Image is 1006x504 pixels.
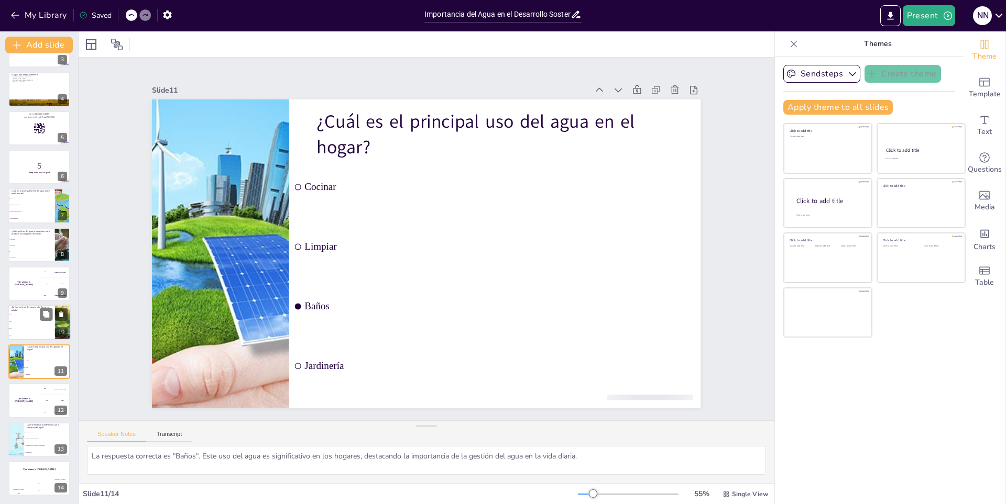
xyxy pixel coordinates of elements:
div: Click to add text [790,136,865,138]
div: Slide 11 / 14 [83,489,578,499]
div: Add charts and graphs [964,220,1005,257]
div: [PERSON_NAME] [54,295,65,296]
div: Add a table [964,257,1005,295]
span: Baños [285,232,630,436]
p: and login with code [12,115,67,118]
button: Apply theme to all slides [783,100,893,115]
div: Add ready made slides [964,69,1005,107]
p: ¿Cuál es el principal uso del agua en el hogar? [371,72,706,294]
div: 200 [29,484,50,496]
span: 90% [9,321,54,323]
div: Add images, graphics, shapes or video [964,182,1005,220]
span: 1000 litros [10,239,54,240]
div: Click to add title [796,197,863,206]
p: ¿Cuál es el principal uso del agua en el hogar? [27,345,67,351]
span: Ignorar fugas [26,452,70,453]
div: 4 [58,94,67,104]
div: 200 [39,395,70,406]
div: 7 [8,188,70,223]
p: El Agua y el Medio Ambiente [12,73,67,76]
button: Present [903,5,955,26]
span: Cocinar [26,353,70,354]
div: [PERSON_NAME] [50,479,70,480]
p: Biodiversidad y agua [12,77,67,80]
span: Single View [732,490,768,498]
div: Get real-time input from your audience [964,144,1005,182]
span: 5000 litros [10,245,54,246]
button: Export to PowerPoint [880,5,901,26]
span: 97% [9,328,54,330]
div: Jaap [61,283,63,285]
div: 100 [39,266,70,278]
div: 55 % [689,489,714,499]
div: Click to add text [815,245,839,248]
span: Comprar botellas de plástico [26,438,70,439]
div: Click to add text [790,245,813,248]
button: Create theme [865,65,941,83]
div: 12 [8,383,70,418]
div: 100 [39,383,70,395]
h4: The winner is [PERSON_NAME] [8,281,39,286]
strong: [DOMAIN_NAME] [35,113,50,115]
span: Agua subterránea [10,218,54,219]
div: Jaap [29,483,50,484]
div: 10 [55,328,68,337]
span: Table [975,277,994,288]
div: 12 [54,406,67,415]
div: Click to add title [883,238,958,242]
div: Click to add text [885,158,955,160]
button: My Library [8,7,71,24]
span: 15000 litros [10,251,54,252]
div: 13 [8,422,70,457]
div: 8 [8,228,70,262]
span: Baños [26,367,70,368]
div: 14 [8,461,70,496]
div: Change the overall theme [964,31,1005,69]
span: 50% [9,335,54,337]
span: Position [111,38,123,51]
span: Theme [972,51,997,62]
span: 20000 litros [10,257,54,258]
span: Text [977,126,992,138]
p: Go to [12,113,67,116]
div: 13 [54,444,67,454]
div: 11 [54,366,67,376]
div: 8 [58,250,67,259]
div: N N [973,6,992,25]
div: 14 [54,483,67,492]
span: Questions [968,164,1002,175]
span: 70% [9,315,54,316]
span: Limpiar [26,360,70,361]
p: ¿Qué porcentaje del agua en la Tierra es salada? [11,306,52,312]
div: 200 [39,278,70,289]
div: 100 [8,490,29,496]
div: 6 [8,150,70,184]
div: Add text boxes [964,107,1005,144]
div: Click to add text [883,245,916,248]
div: Click to add title [883,183,958,187]
p: 5 [12,160,67,172]
div: 9 [8,266,70,301]
span: Glaciares [10,198,54,199]
div: 300 [39,407,70,418]
div: Saved [79,10,112,20]
div: Click to add title [790,129,865,133]
strong: ¡Prepárate para el quiz! [29,171,50,174]
div: Layout [83,36,100,53]
div: 9 [58,288,67,298]
div: 300 [50,480,70,496]
p: Conservación de ecosistemas [12,75,67,77]
span: Jardinería [255,284,600,488]
span: Template [969,88,1001,100]
span: Usar menos agua [26,431,70,432]
div: 11 [8,344,70,379]
button: Duplicate Slide [40,308,52,321]
div: 3 [58,55,67,64]
div: 5 [58,133,67,142]
span: Jardinería [26,374,70,375]
div: Click to add text [841,245,865,248]
textarea: La respuesta correcta es "Baños". Este uso del agua es significativo en los hogares, destacando l... [87,446,766,475]
span: Cocinar [344,129,689,333]
span: Charts [974,241,996,253]
span: [GEOGRAPHIC_DATA] [10,211,54,212]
